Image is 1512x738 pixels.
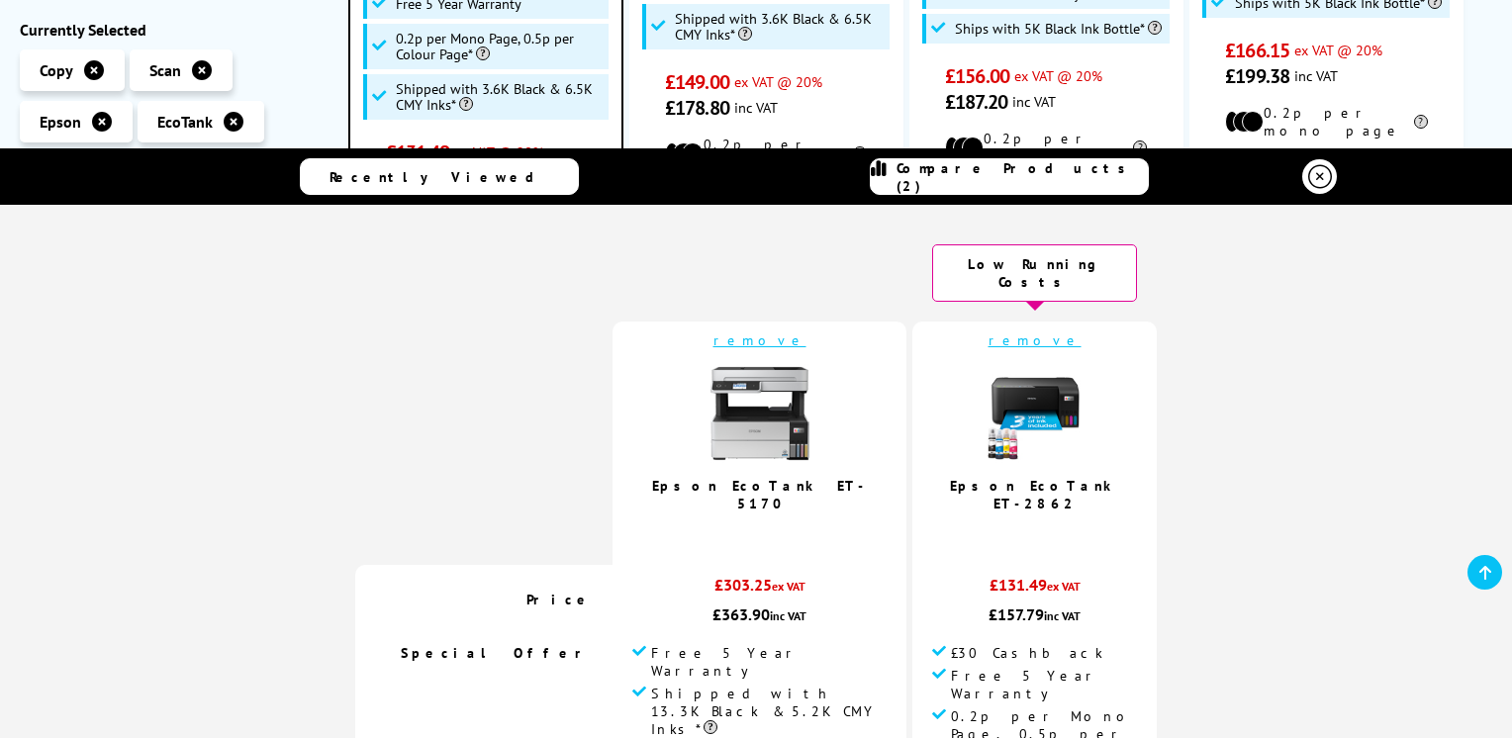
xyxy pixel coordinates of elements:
li: 0.2p per mono page [665,136,867,171]
a: Epson EcoTank ET-5170 [652,477,868,512]
span: ex VAT @ 20% [1014,66,1102,85]
span: £187.20 [945,89,1007,115]
img: Epson-ET-5170-Front-Facing-Small.jpg [710,364,809,463]
span: Scan [149,60,181,80]
span: £178.80 [665,95,729,121]
span: Copy [40,60,73,80]
span: inc VAT [1294,66,1338,85]
img: epson-et-2862-ink-included-small.jpg [986,364,1085,463]
div: £131.49 [932,575,1137,604]
span: £131.49 [386,139,450,165]
span: ex VAT @ 20% [1294,41,1382,59]
span: inc VAT [734,98,778,117]
a: remove [989,331,1082,349]
span: £30 Cashback [951,644,1103,662]
span: £149.00 [665,69,729,95]
span: Price [526,591,593,608]
a: remove [713,331,806,349]
span: 0.2p per Mono Page, 0.5p per Colour Page* [396,31,604,62]
a: Epson EcoTank ET-2862 [950,477,1120,512]
span: Recently Viewed [330,168,554,186]
span: Shipped with 3.6K Black & 6.5K CMY Inks* [675,11,885,43]
span: Compare Products (2) [897,159,1148,195]
span: EcoTank [157,112,213,132]
span: Ships with 5K Black Ink Bottle* [955,21,1162,37]
span: Epson [40,112,81,132]
div: Currently Selected [20,20,329,40]
div: £157.79 [932,604,1137,624]
span: ex VAT @ 20% [455,142,543,161]
span: Shipped with 13.3K Black & 5.2K CMY Inks* [651,685,887,738]
div: £303.25 [632,575,887,604]
a: Recently Viewed [300,158,579,195]
span: Free 5 Year Warranty [651,644,887,680]
div: £363.90 [632,604,887,624]
span: ex VAT @ 20% [734,72,822,91]
span: 4.7 [1017,522,1041,545]
span: 4.5 [742,522,766,545]
span: / 5 [1041,522,1062,545]
span: £156.00 [945,63,1009,89]
span: Shipped with 3.6K Black & 6.5K CMY Inks* [396,81,604,113]
li: 0.2p per mono page [945,130,1147,165]
div: Low Running Costs [932,244,1137,302]
span: Free 5 Year Warranty [951,667,1137,702]
span: Special Offer [401,644,593,662]
span: inc VAT [1044,608,1081,623]
span: ex VAT [772,579,805,594]
span: inc VAT [770,608,806,623]
span: inc VAT [1012,92,1056,111]
a: Compare Products (2) [870,158,1149,195]
span: £199.38 [1225,63,1289,89]
span: ex VAT [1047,579,1081,594]
span: £166.15 [1225,38,1289,63]
span: / 5 [766,522,787,545]
li: 0.2p per mono page [1225,104,1427,139]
